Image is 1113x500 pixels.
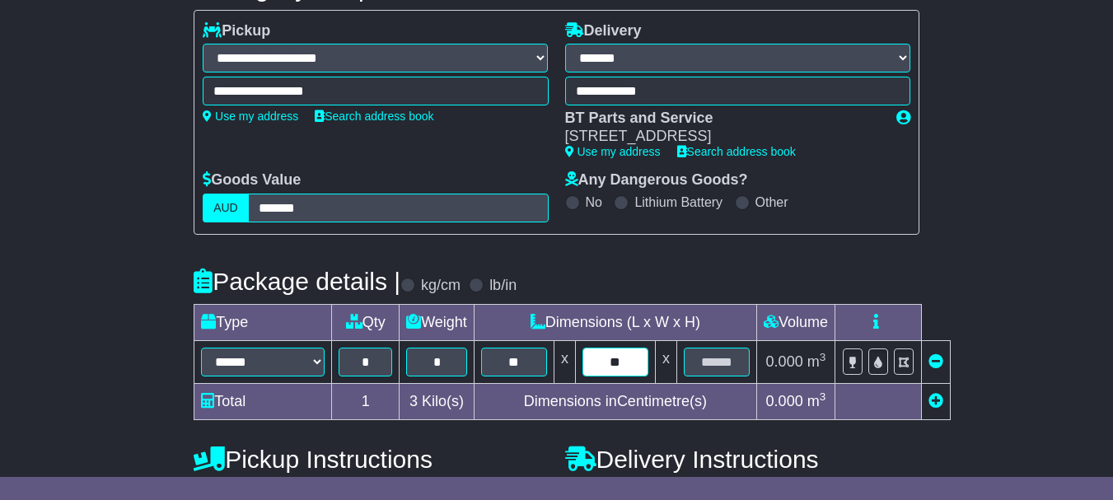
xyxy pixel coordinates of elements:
td: Type [194,304,332,340]
a: Search address book [677,145,796,158]
span: m [807,353,826,370]
td: Dimensions in Centimetre(s) [474,383,756,419]
label: AUD [203,194,249,222]
td: Volume [756,304,835,340]
div: BT Parts and Service [565,110,880,128]
label: Delivery [565,22,642,40]
span: m [807,393,826,409]
a: Remove this item [928,353,943,370]
h4: Pickup Instructions [194,446,548,473]
div: [STREET_ADDRESS] [565,128,880,146]
h4: Package details | [194,268,400,295]
label: Any Dangerous Goods? [565,171,748,189]
label: Lithium Battery [634,194,723,210]
td: Qty [332,304,400,340]
td: x [655,340,676,383]
span: 0.000 [766,393,803,409]
label: Other [755,194,788,210]
td: Kilo(s) [400,383,475,419]
td: Dimensions (L x W x H) [474,304,756,340]
td: x [554,340,575,383]
h4: Delivery Instructions [565,446,919,473]
label: kg/cm [421,277,461,295]
td: Weight [400,304,475,340]
label: No [586,194,602,210]
td: 1 [332,383,400,419]
label: lb/in [489,277,517,295]
sup: 3 [820,390,826,403]
a: Add new item [928,393,943,409]
a: Search address book [315,110,433,123]
label: Pickup [203,22,270,40]
label: Goods Value [203,171,301,189]
span: 3 [409,393,418,409]
span: 0.000 [766,353,803,370]
a: Use my address [203,110,298,123]
td: Total [194,383,332,419]
sup: 3 [820,351,826,363]
a: Use my address [565,145,661,158]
